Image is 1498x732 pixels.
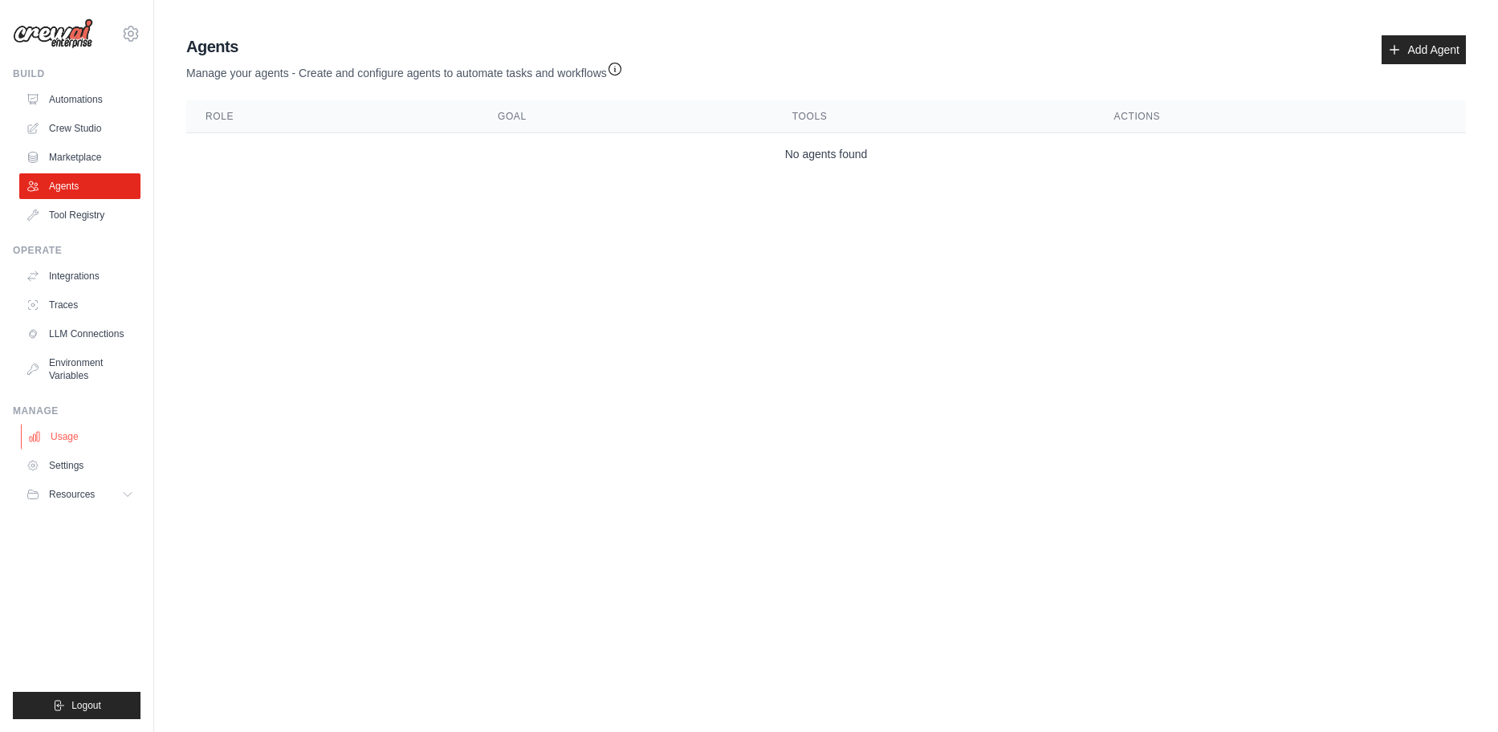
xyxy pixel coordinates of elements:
[186,100,478,133] th: Role
[19,453,140,478] a: Settings
[49,488,95,501] span: Resources
[13,405,140,417] div: Manage
[19,482,140,507] button: Resources
[186,35,623,58] h2: Agents
[19,144,140,170] a: Marketplace
[13,67,140,80] div: Build
[19,202,140,228] a: Tool Registry
[13,692,140,719] button: Logout
[186,133,1466,176] td: No agents found
[186,58,623,81] p: Manage your agents - Create and configure agents to automate tasks and workflows
[19,321,140,347] a: LLM Connections
[19,87,140,112] a: Automations
[1095,100,1466,133] th: Actions
[19,350,140,388] a: Environment Variables
[773,100,1095,133] th: Tools
[19,173,140,199] a: Agents
[13,18,93,49] img: Logo
[19,292,140,318] a: Traces
[21,424,142,449] a: Usage
[478,100,773,133] th: Goal
[13,244,140,257] div: Operate
[1382,35,1466,64] a: Add Agent
[71,699,101,712] span: Logout
[19,263,140,289] a: Integrations
[19,116,140,141] a: Crew Studio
